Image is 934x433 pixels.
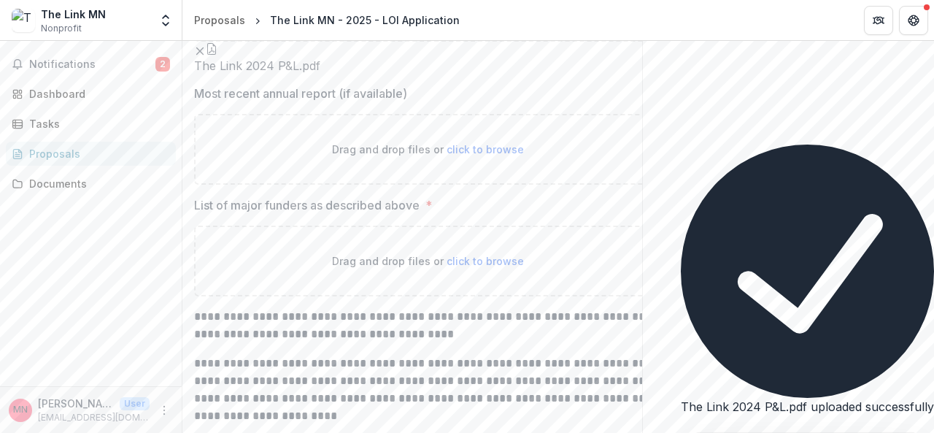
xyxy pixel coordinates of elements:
span: click to browse [447,143,524,156]
div: Remove FileThe Link 2024 P&L.pdf [194,42,661,73]
span: Notifications [29,58,155,71]
button: Get Help [899,6,928,35]
nav: breadcrumb [188,9,466,31]
button: Open entity switcher [155,6,176,35]
div: Dashboard [29,86,164,101]
div: Maggie Nagle [13,405,28,415]
p: Most recent annual report (if available) [194,85,407,102]
a: Proposals [6,142,176,166]
span: The Link 2024 P&L.pdf [194,59,661,73]
div: Tasks [29,116,164,131]
p: [EMAIL_ADDRESS][DOMAIN_NAME] [38,411,150,424]
a: Tasks [6,112,176,136]
div: Proposals [194,12,245,28]
button: Partners [864,6,893,35]
a: Documents [6,172,176,196]
a: Proposals [188,9,251,31]
button: More [155,402,173,419]
p: Drag and drop files or [332,142,524,157]
span: click to browse [447,255,524,267]
div: The Link MN - 2025 - LOI Application [270,12,460,28]
button: Notifications2 [6,53,176,76]
div: Proposals [29,146,164,161]
p: User [120,397,150,410]
span: Nonprofit [41,22,82,35]
span: 2 [155,57,170,72]
div: Documents [29,176,164,191]
p: Drag and drop files or [332,253,524,269]
img: The Link MN [12,9,35,32]
p: List of major funders as described above [194,196,420,214]
button: Remove File [194,42,206,59]
p: [PERSON_NAME] [38,396,114,411]
div: The Link MN [41,7,106,22]
a: Dashboard [6,82,176,106]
